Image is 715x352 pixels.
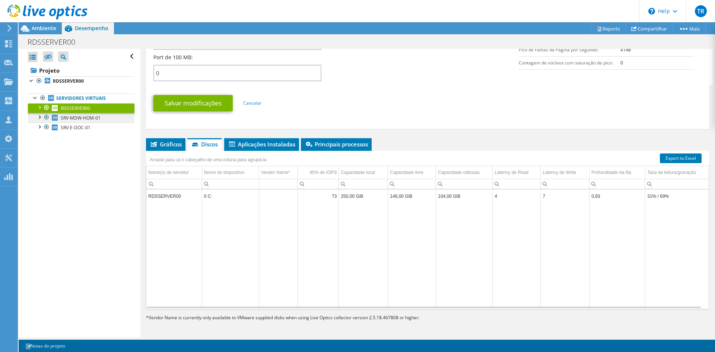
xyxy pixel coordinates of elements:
td: Nome do dispositivo Column [202,166,259,179]
td: Column Capacidade utilizada, Filter cell [436,179,493,189]
p: Vendor Name is currently only available to VMware supplied disks when using Live Optics collector... [146,314,500,322]
span: Aplicações Instaladas [228,140,295,148]
td: Column Latency de Write, Value 7 [541,190,590,203]
a: RDSSERVER00 [28,76,134,86]
div: Capacidade livre [390,168,423,177]
a: RDSSERVER00 [28,103,134,113]
td: Column Profundidade da fila, Filter cell [590,179,645,189]
td: Column Latency de Write, Filter cell [541,179,590,189]
td: Capacidade livre Column [388,166,436,179]
td: Contagem de núcleos com saturação de pico: [519,56,620,69]
h1: RDSSERVER00 [24,38,87,46]
a: SRV-MDW-HOM-01 [28,113,134,123]
span: SRV-MDW-HOM-01 [61,115,101,121]
div: 95% de IOPS [310,168,337,177]
a: SRV-E-DOC-01 [28,123,134,132]
div: Latency de Read [495,168,528,177]
div: Latency de Write [543,168,576,177]
span: TR [695,5,707,17]
td: Column Capacidade local, Value 250,00 GiB [339,190,388,203]
td: Column 95% de IOPS, Value 73 [298,190,339,203]
td: Column Taxa de leitura/gravação, Filter cell [645,179,709,189]
a: Mais [673,23,706,34]
a: Projeto [28,64,134,76]
td: Column Capacidade local, Filter cell [339,179,388,189]
span: Gráficos [150,140,182,148]
div: Capacidade local [341,168,375,177]
a: Compartilhar [626,23,673,34]
div: Arraste para cá o cabeçalho de uma coluna para agrupá-la [148,155,268,165]
td: Column Latency de Read, Value 4 [493,190,541,203]
a: Reports [590,23,626,34]
b: RDSSERVER00 [53,78,84,84]
td: Latency de Write Column [541,166,590,179]
td: Nome(s) de servidor Column [146,166,202,179]
b: 0 [620,60,623,66]
a: Servidores virtuais [28,93,134,103]
label: Port de 100 MB: [153,54,193,61]
div: Profundidade da fila [591,168,631,177]
td: Column Nome do dispositivo, Filter cell [202,179,259,189]
td: Taxa de leitura/gravação Column [645,166,709,179]
a: Cancelar [243,100,262,106]
td: Capacidade local Column [339,166,388,179]
td: Column Capacidade livre, Filter cell [388,179,436,189]
div: Taxa de leitura/gravação [647,168,696,177]
span: Desempenho [75,25,108,32]
span: Principais processos [305,140,368,148]
td: Column Nome(s) de servidor, Value RDSSERVER00 [146,190,202,203]
span: SRV-E-DOC-01 [61,124,90,131]
div: Nome do dispositivo [204,168,244,177]
td: Vendor Name* Column [259,166,298,179]
a: Salvar modificações [153,95,233,111]
b: 4148 [620,47,631,53]
td: Column Capacidade utilizada, Value 104,00 GiB [436,190,493,203]
td: Latency de Read Column [493,166,541,179]
span: Ambiente [32,25,56,32]
a: Export to Excel [660,153,702,163]
td: Column Capacidade livre, Value 146,00 GiB [388,190,436,203]
span: Discos [191,140,218,148]
div: Data grid [146,151,709,309]
td: Column Latency de Read, Filter cell [493,179,541,189]
td: Column Nome do dispositivo, Value 0 C: [202,190,259,203]
div: Nome(s) de servidor [148,168,189,177]
a: Notas do projeto [20,341,70,351]
td: Column Taxa de leitura/gravação, Value 31% / 69% [645,190,709,203]
td: Column Profundidade da fila, Value 0,83 [590,190,645,203]
div: Capacidade utilizada [438,168,479,177]
svg: \n [648,8,655,15]
td: Column Nome(s) de servidor, Filter cell [146,179,202,189]
td: Column 95% de IOPS, Filter cell [298,179,339,189]
div: Vendor Name* [261,168,296,177]
td: Pico de Falhas da Página por Segundo: [519,43,620,56]
td: Column Vendor Name*, Value [259,190,298,203]
span: RDSSERVER00 [61,105,90,111]
td: Column Vendor Name*, Filter cell [259,179,298,189]
td: Capacidade utilizada Column [436,166,493,179]
td: Profundidade da fila Column [590,166,645,179]
td: 95% de IOPS Column [298,166,339,179]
